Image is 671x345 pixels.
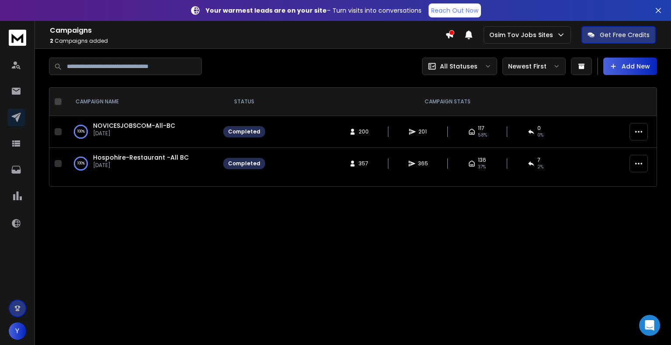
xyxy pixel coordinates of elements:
[419,128,427,135] span: 201
[600,31,650,39] p: Get Free Credits
[581,26,656,44] button: Get Free Credits
[431,6,478,15] p: Reach Out Now
[502,58,566,75] button: Newest First
[603,58,657,75] button: Add New
[359,160,368,167] span: 357
[537,164,543,171] span: 2 %
[537,132,543,139] span: 0 %
[206,6,422,15] p: – Turn visits into conversations
[359,128,369,135] span: 200
[65,116,218,148] td: 100%NOVICESJOBSCOM-All-BC[DATE]
[50,38,445,44] p: Campaigns added
[478,125,484,132] span: 117
[440,62,477,71] p: All Statuses
[65,88,218,116] th: CAMPAIGN NAME
[77,127,85,136] p: 100 %
[489,31,557,39] p: Osim Tov Jobs Sites
[9,322,26,340] button: Y
[93,121,175,130] a: NOVICESJOBSCOM-All-BC
[93,153,189,162] a: Hospohire-Restaurant -All BC
[93,130,175,137] p: [DATE]
[478,157,486,164] span: 136
[50,37,53,44] span: 2
[429,3,481,17] a: Reach Out Now
[9,30,26,46] img: logo
[639,315,660,336] div: Open Intercom Messenger
[77,159,85,168] p: 100 %
[65,148,218,180] td: 100%Hospohire-Restaurant -All BC[DATE]
[537,125,541,132] span: 0
[218,88,270,116] th: STATUS
[228,128,260,135] div: Completed
[50,25,445,36] h1: Campaigns
[93,162,189,169] p: [DATE]
[537,157,540,164] span: 7
[478,132,487,139] span: 58 %
[206,6,327,15] strong: Your warmest leads are on your site
[270,88,624,116] th: CAMPAIGN STATS
[418,160,428,167] span: 365
[228,160,260,167] div: Completed
[478,164,486,171] span: 37 %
